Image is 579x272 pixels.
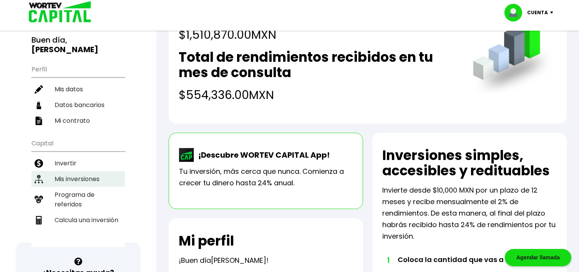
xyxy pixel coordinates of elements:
img: calculadora-icon.17d418c4.svg [35,216,43,224]
div: Agendar llamada [505,249,571,266]
h4: $554,336.00 MXN [179,86,458,104]
span: 1 [386,254,390,266]
a: Datos bancarios [32,97,125,113]
p: Invierte desde $10,000 MXN por un plazo de 12 meses y recibe mensualmente el 2% de rendimientos. ... [382,185,557,242]
ul: Capital [32,135,125,247]
p: ¡Descubre WORTEV CAPITAL App! [194,149,330,161]
h2: Mi perfil [179,233,234,249]
h4: $1,510,870.00 MXN [179,26,372,43]
img: wortev-capital-app-icon [179,148,194,162]
img: icon-down [548,12,559,14]
h2: Inversiones simples, accesibles y redituables [382,148,557,178]
p: Cuenta [528,7,548,18]
a: Invertir [32,155,125,171]
a: Programa de referidos [32,187,125,212]
span: [PERSON_NAME] [211,256,266,265]
img: contrato-icon.f2db500c.svg [35,117,43,125]
h3: Buen día, [32,35,125,54]
img: grafica.516fef24.png [470,11,557,98]
img: recomiendanos-icon.9b8e9327.svg [35,195,43,204]
h2: Total de rendimientos recibidos en tu mes de consulta [179,49,458,80]
a: Mi contrato [32,113,125,129]
img: datos-icon.10cf9172.svg [35,101,43,109]
a: Mis inversiones [32,171,125,187]
img: inversiones-icon.6695dc30.svg [35,175,43,183]
img: editar-icon.952d3147.svg [35,85,43,94]
p: Tu inversión, más cerca que nunca. Comienza a crecer tu dinero hasta 24% anual. [179,166,353,189]
img: invertir-icon.b3b967d7.svg [35,159,43,168]
p: ¡Buen día ! [179,255,269,266]
a: Calcula una inversión [32,212,125,228]
img: profile-image [504,4,528,21]
ul: Perfil [32,61,125,129]
a: Mis datos [32,81,125,97]
b: [PERSON_NAME] [32,44,98,55]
